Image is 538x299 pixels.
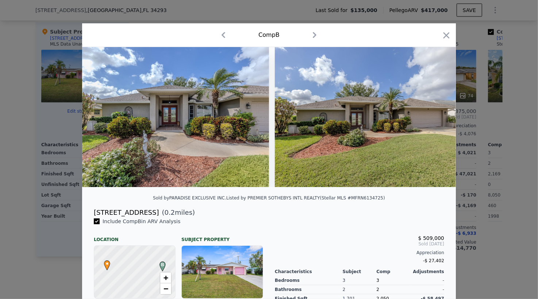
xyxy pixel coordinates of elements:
div: 2 [343,285,377,294]
span: • [102,258,112,269]
span: Sold [DATE] [275,241,444,247]
div: Comp [376,269,410,275]
div: 3 [343,276,377,285]
img: Property Img [275,47,462,187]
span: 0.2 [165,209,175,216]
span: 3 [376,278,379,283]
span: ( miles) [159,207,195,218]
span: − [164,284,168,293]
div: - [410,285,444,294]
div: B [158,261,162,266]
div: [STREET_ADDRESS] [94,207,159,218]
div: Bathrooms [275,285,343,294]
div: Bedrooms [275,276,343,285]
a: Zoom in [160,272,171,283]
div: Characteristics [275,269,343,275]
img: Property Img [82,47,269,187]
a: Zoom out [160,283,171,294]
div: Sold by PARADISE EXCLUSIVE INC . [153,195,226,201]
span: B [158,261,168,268]
span: -$ 27,402 [423,258,444,263]
span: Include Comp B in ARV Analysis [100,218,183,224]
div: • [102,260,107,265]
div: Listed by PREMIER SOTHEBYS INTL REALTY (Stellar MLS #MFRN6134725) [226,195,385,201]
div: - [410,276,444,285]
div: 2 [376,285,410,294]
div: Adjustments [410,269,444,275]
span: + [164,273,168,282]
span: $ 509,000 [418,235,444,241]
div: Subject Property [181,231,263,242]
div: Location [94,231,176,242]
div: Comp B [258,31,280,39]
div: Subject [343,269,377,275]
div: Appreciation [275,250,444,256]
